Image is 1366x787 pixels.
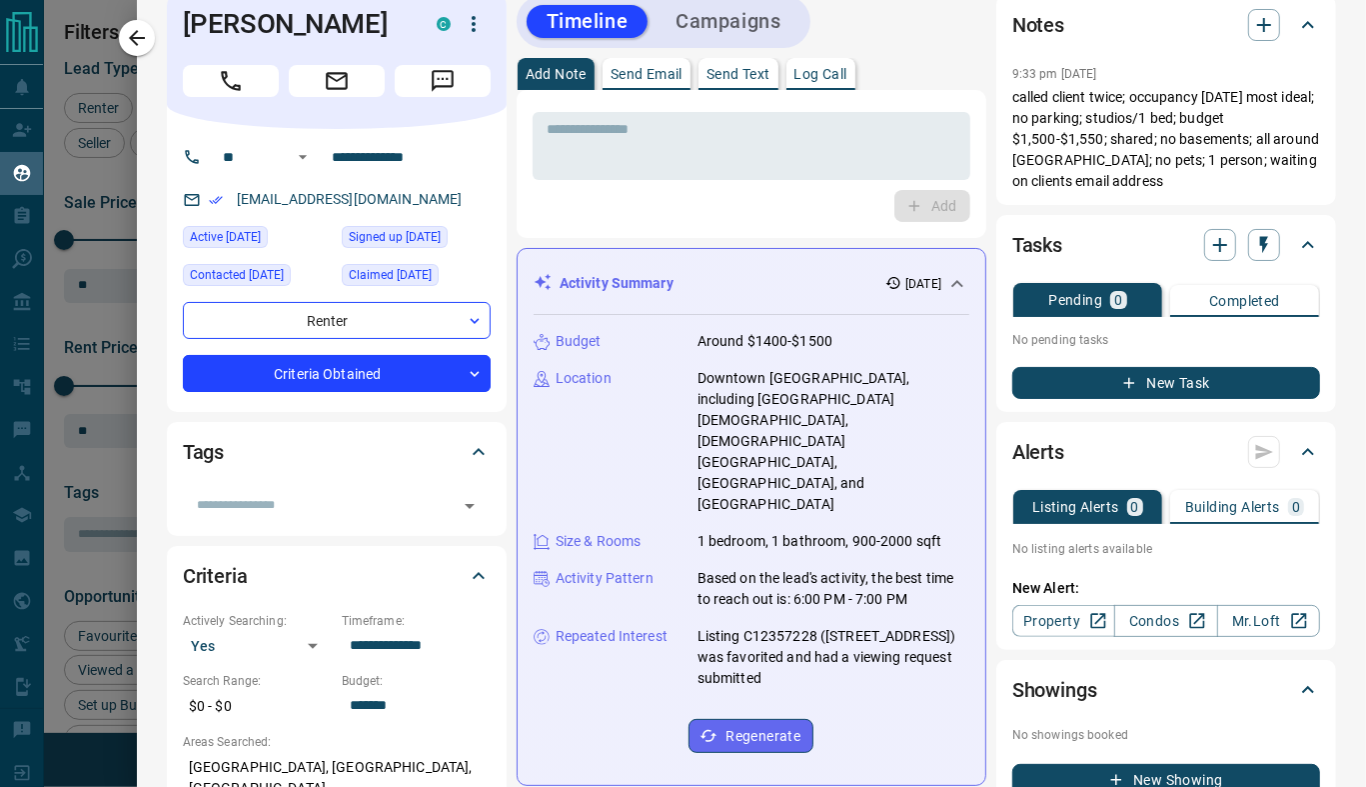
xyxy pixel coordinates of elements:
p: 9:33 pm [DATE] [1012,67,1097,81]
div: Yes [183,630,332,662]
h2: Showings [1012,674,1097,706]
h2: Alerts [1012,436,1064,468]
h2: Tags [183,436,224,468]
button: Timeline [527,5,649,38]
div: Sun Sep 14 2025 [183,226,332,254]
div: Notes [1012,1,1320,49]
p: Budget [556,331,602,352]
span: Call [183,65,279,97]
div: Sat Sep 13 2025 [342,264,491,292]
p: Areas Searched: [183,733,491,751]
p: Actively Searching: [183,612,332,630]
p: 0 [1292,500,1300,514]
p: Listing C12357228 ([STREET_ADDRESS]) was favorited and had a viewing request submitted [697,626,969,689]
p: Timeframe: [342,612,491,630]
div: Tags [183,428,491,476]
div: Alerts [1012,428,1320,476]
a: Property [1012,605,1115,637]
div: condos.ca [437,17,451,31]
div: Showings [1012,666,1320,714]
button: Open [456,492,484,520]
p: called client twice; occupancy [DATE] most ideal; no parking; studios/1 bed; budget $1,500-$1,550... [1012,87,1320,192]
p: 0 [1114,293,1122,307]
p: Around $1400-$1500 [697,331,832,352]
span: Active [DATE] [190,227,261,247]
button: Campaigns [656,5,800,38]
p: 1 bedroom, 1 bathroom, 900-2000 sqft [697,531,942,552]
div: Wed Aug 06 2025 [342,226,491,254]
button: Open [291,145,315,169]
div: Sat Sep 13 2025 [183,264,332,292]
p: Log Call [794,67,847,81]
svg: Email Verified [209,193,223,207]
span: Contacted [DATE] [190,265,284,285]
p: Activity Pattern [556,568,654,589]
p: No pending tasks [1012,325,1320,355]
p: Repeated Interest [556,626,668,647]
p: New Alert: [1012,578,1320,599]
h2: Notes [1012,9,1064,41]
p: Downtown [GEOGRAPHIC_DATA], including [GEOGRAPHIC_DATA][DEMOGRAPHIC_DATA], [DEMOGRAPHIC_DATA][GEO... [697,368,969,515]
span: Claimed [DATE] [349,265,432,285]
span: Message [395,65,491,97]
p: $0 - $0 [183,690,332,723]
p: Location [556,368,612,389]
p: Send Text [706,67,770,81]
h2: Criteria [183,560,248,592]
div: Activity Summary[DATE] [534,265,969,302]
p: Size & Rooms [556,531,642,552]
p: Search Range: [183,672,332,690]
button: New Task [1012,367,1320,399]
a: Condos [1114,605,1217,637]
p: Budget: [342,672,491,690]
p: 0 [1131,500,1139,514]
div: Tasks [1012,221,1320,269]
h2: Tasks [1012,229,1062,261]
p: Completed [1209,294,1280,308]
div: Renter [183,302,491,339]
p: Add Note [526,67,587,81]
h1: [PERSON_NAME] [183,8,407,40]
div: Criteria [183,552,491,600]
a: Mr.Loft [1217,605,1320,637]
span: Email [289,65,385,97]
p: Listing Alerts [1032,500,1119,514]
button: Regenerate [688,719,813,753]
p: No showings booked [1012,726,1320,744]
span: Signed up [DATE] [349,227,441,247]
p: Pending [1048,293,1102,307]
p: Send Email [611,67,683,81]
a: [EMAIL_ADDRESS][DOMAIN_NAME] [237,191,463,207]
p: Building Alerts [1185,500,1280,514]
p: Based on the lead's activity, the best time to reach out is: 6:00 PM - 7:00 PM [697,568,969,610]
p: [DATE] [905,275,941,293]
p: No listing alerts available [1012,540,1320,558]
p: Activity Summary [560,273,674,294]
div: Criteria Obtained [183,355,491,392]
